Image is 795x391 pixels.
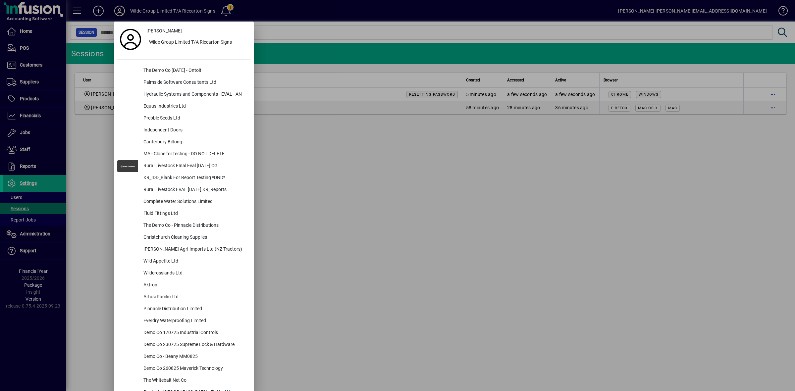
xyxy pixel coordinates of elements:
button: Wildcrosslands Ltd [117,268,250,279]
a: [PERSON_NAME] [144,25,250,37]
button: Pinnacle Distribution Limited [117,303,250,315]
button: Equus Industries Ltd [117,101,250,113]
button: Demo Co 170725 Industrial Controls [117,327,250,339]
div: Demo Co 230725 Supreme Lock & Hardware [138,339,250,351]
a: Profile [117,33,144,45]
button: Aktron [117,279,250,291]
div: Fluid Fittings Ltd [138,208,250,220]
div: Equus Industries Ltd [138,101,250,113]
button: The Demo Co - Pinnacle Distributions [117,220,250,232]
button: Independent Doors [117,124,250,136]
button: Demo Co 260825 Maverick Technology [117,363,250,375]
div: Demo Co 170725 Industrial Controls [138,327,250,339]
div: MA - Clone for testing - DO NOT DELETE [138,148,250,160]
button: Artusi Pacific Ltd [117,291,250,303]
div: [PERSON_NAME] Agri-Imports Ltd (NZ Tractors) [138,244,250,256]
button: KR_IDD_Blank For Report Testing *DND* [117,172,250,184]
div: Complete Water Solutions Limited [138,196,250,208]
div: Rural Livestock EVAL [DATE] KR_Reports [138,184,250,196]
button: Rural Livestock FInal Eval [DATE] CG [117,160,250,172]
div: Prebble Seeds Ltd [138,113,250,124]
button: The Whitebait Net Co [117,375,250,387]
button: [PERSON_NAME] Agri-Imports Ltd (NZ Tractors) [117,244,250,256]
div: Aktron [138,279,250,291]
div: Wild Appetite Ltd [138,256,250,268]
div: The Demo Co - Pinnacle Distributions [138,220,250,232]
button: Everdry Waterproofing Limited [117,315,250,327]
button: Wild Appetite Ltd [117,256,250,268]
div: Everdry Waterproofing Limited [138,315,250,327]
div: The Whitebait Net Co [138,375,250,387]
button: The Demo Co [DATE] - Ontoit [117,65,250,77]
div: The Demo Co [DATE] - Ontoit [138,65,250,77]
button: Wilde Group Limited T/A Riccarton Signs [144,37,250,49]
button: Canterbury Biltong [117,136,250,148]
button: Christchurch Cleaning Supplies [117,232,250,244]
div: Artusi Pacific Ltd [138,291,250,303]
span: [PERSON_NAME] [146,27,182,34]
button: MA - Clone for testing - DO NOT DELETE [117,148,250,160]
button: Demo Co 230725 Supreme Lock & Hardware [117,339,250,351]
div: Demo Co 260825 Maverick Technology [138,363,250,375]
div: KR_IDD_Blank For Report Testing *DND* [138,172,250,184]
button: Hydraulic Systems and Components - EVAL - AN [117,89,250,101]
button: Demo Co - Beany MM0825 [117,351,250,363]
div: Independent Doors [138,124,250,136]
button: Prebble Seeds Ltd [117,113,250,124]
div: Wildcrosslands Ltd [138,268,250,279]
div: Palmside Software Consultants Ltd [138,77,250,89]
button: Rural Livestock EVAL [DATE] KR_Reports [117,184,250,196]
div: Canterbury Biltong [138,136,250,148]
div: Hydraulic Systems and Components - EVAL - AN [138,89,250,101]
button: Complete Water Solutions Limited [117,196,250,208]
button: Palmside Software Consultants Ltd [117,77,250,89]
button: Fluid Fittings Ltd [117,208,250,220]
div: Demo Co - Beany MM0825 [138,351,250,363]
div: Rural Livestock FInal Eval [DATE] CG [138,160,250,172]
div: Christchurch Cleaning Supplies [138,232,250,244]
div: Pinnacle Distribution Limited [138,303,250,315]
